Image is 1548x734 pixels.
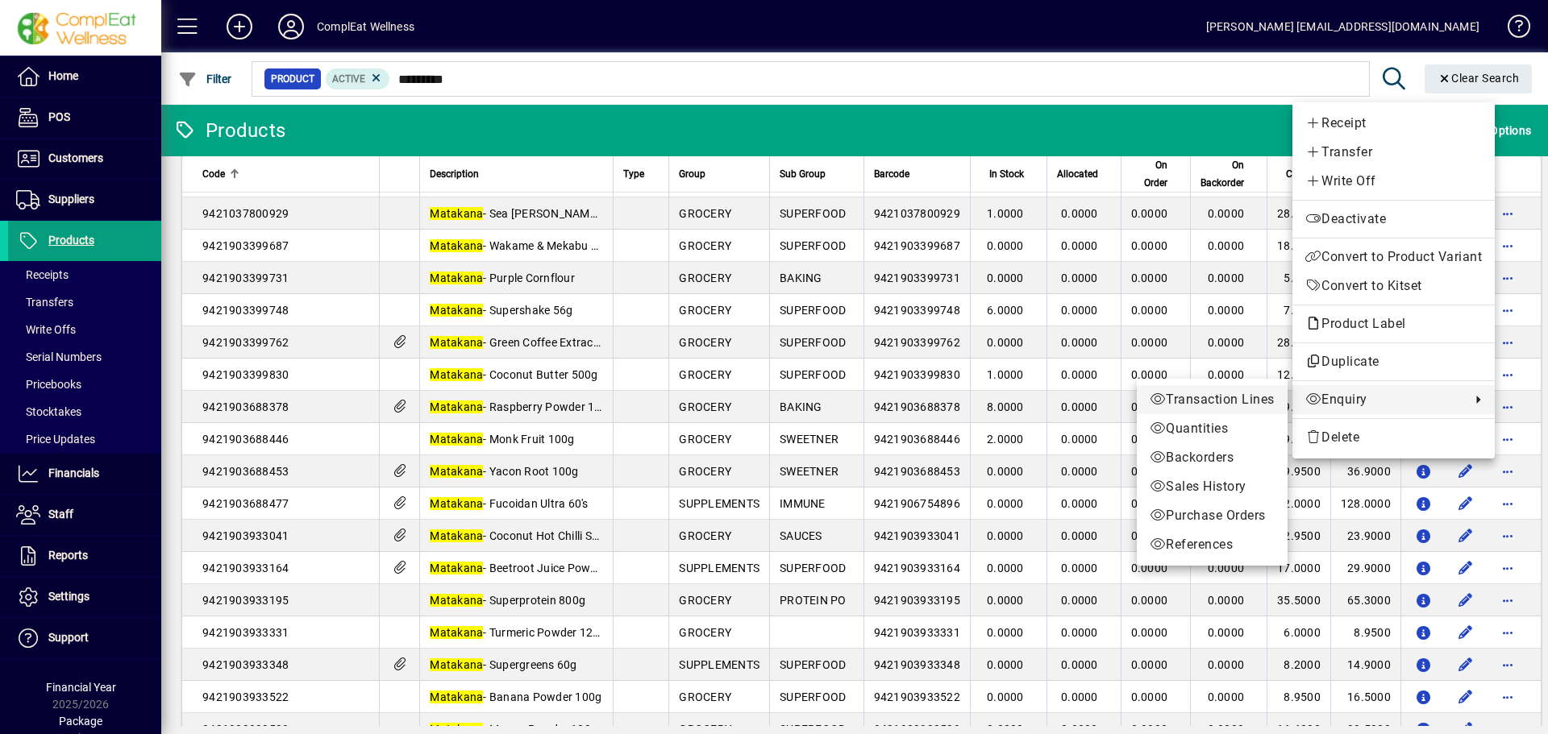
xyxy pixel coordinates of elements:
span: Receipt [1305,114,1482,133]
span: Duplicate [1305,352,1482,371]
span: Convert to Kitset [1305,276,1482,296]
span: Enquiry [1305,390,1463,409]
button: Deactivate product [1292,205,1495,234]
span: Purchase Orders [1150,506,1275,525]
span: Product Label [1305,316,1414,331]
span: Sales History [1150,477,1275,496]
span: Deactivate [1305,209,1482,229]
span: Transfer [1305,143,1482,162]
span: Convert to Product Variant [1305,247,1482,267]
span: Write Off [1305,172,1482,191]
span: Quantities [1150,419,1275,438]
span: References [1150,535,1275,554]
span: Backorders [1150,448,1275,467]
span: Delete [1305,428,1482,447]
span: Transaction Lines [1150,390,1275,409]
